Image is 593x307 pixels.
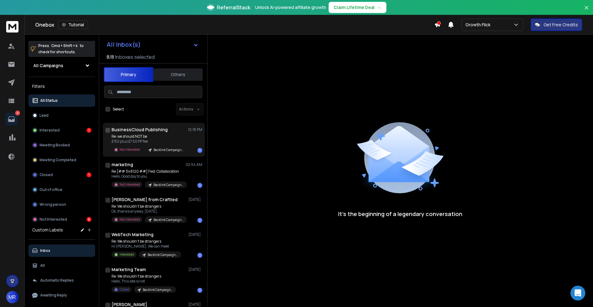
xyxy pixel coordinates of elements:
p: Backlink Campaign For SEO Agencies [154,148,183,152]
p: [DATE] [188,302,202,307]
p: Re: We shouldn't be strangers [111,204,186,209]
div: Onebox [35,20,434,29]
p: Get Free Credits [544,22,578,28]
p: Not Interested [40,217,67,222]
a: 8 [5,113,18,125]
p: All Status [40,98,58,103]
p: Hello, This site is not [111,279,176,284]
button: Primary [104,67,153,82]
p: Unlock AI-powered affiliate growth [255,4,326,11]
p: Meeting Booked [40,143,70,148]
p: 02:54 AM [186,162,202,167]
div: 1 [197,183,202,188]
span: → [377,4,381,11]
span: Cmd + Shift + k [50,42,78,49]
span: ReferralStack [217,4,250,11]
p: Hi [PERSON_NAME], We can meet [111,244,181,249]
p: Closed [40,172,53,177]
div: 1 [197,288,202,293]
button: Get Free Credits [531,19,582,31]
p: Re: we should NOT be [111,134,186,139]
button: Not Interested6 [28,213,95,226]
h1: All Campaigns [33,63,63,69]
button: All Inbox(s) [102,38,204,51]
p: [DATE] [188,232,202,237]
label: Select [113,107,124,112]
p: Interested [40,128,60,133]
p: Re: We shouldn't be strangers [111,239,181,244]
p: Closed [120,287,129,292]
p: It’s the beginning of a legendary conversation [338,210,462,218]
h3: Custom Labels [32,227,63,233]
h1: All Inbox(s) [107,41,141,48]
div: 6 [86,217,91,222]
p: Re:[## 348120 ##] Fwd: Collaboration [111,169,186,174]
button: Claim Lifetime Deal→ [329,2,386,13]
button: Wrong person [28,198,95,211]
p: Ok, thanks anyway. [DATE], [111,209,186,214]
p: Meeting Completed [40,158,76,162]
p: 12:18 PM [188,127,202,132]
p: Backlink Campaign For SEO Agencies [148,253,177,257]
button: Awaiting Reply [28,289,95,301]
button: Tutorial [58,20,88,29]
button: Meeting Booked [28,139,95,151]
p: Automatic Replies [40,278,74,283]
div: 1 [197,253,202,258]
p: 8 [15,110,20,115]
button: Meeting Completed [28,154,95,166]
button: Out of office [28,184,95,196]
p: Awaiting Reply [40,293,67,298]
h1: Marketing Team [111,266,146,273]
p: Press to check for shortcuts. [38,43,84,55]
p: All [40,263,45,268]
p: Backlink Campaign For SEO Agencies [154,183,183,187]
p: Out of office [40,187,62,192]
p: Lead [40,113,48,118]
h1: [PERSON_NAME] from Craftled [111,197,178,203]
p: Hello, Good day to you. [111,174,186,179]
div: 1 [86,128,91,133]
button: Close banner [582,4,591,19]
p: £150 plus £7.50 PP fee [111,139,186,144]
button: Inbox [28,244,95,257]
h1: WebTech Marketing [111,231,154,238]
p: Inbox [40,248,50,253]
p: Interested [120,252,134,257]
div: 1 [197,148,202,153]
button: Automatic Replies [28,274,95,287]
button: MR [6,291,19,303]
p: Wrong person [40,202,66,207]
p: Not Interested [120,182,140,187]
span: 8 / 8 [107,53,114,61]
h1: BusinessCloud Publishing [111,127,168,133]
div: 1 [197,218,202,223]
button: All Status [28,94,95,107]
button: All Campaigns [28,59,95,72]
button: Interested1 [28,124,95,136]
h3: Inboxes selected [115,53,155,61]
button: Closed1 [28,169,95,181]
p: Not Interested [120,217,140,222]
h1: marketing [111,162,133,168]
button: Lead [28,109,95,122]
p: Re: We shouldn't be strangers [111,274,176,279]
p: [DATE] [188,197,202,202]
p: Not Interested [120,147,140,152]
div: 1 [86,172,91,177]
div: Open Intercom Messenger [570,286,585,301]
p: [DATE] [188,267,202,272]
p: Backlink Campaign For SEO Agencies [154,218,183,222]
button: Others [153,68,203,81]
h3: Filters [28,82,95,91]
p: Growth Flick [465,22,493,28]
button: All [28,259,95,272]
p: Backlink Campaign For SEO Agencies [143,288,172,292]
